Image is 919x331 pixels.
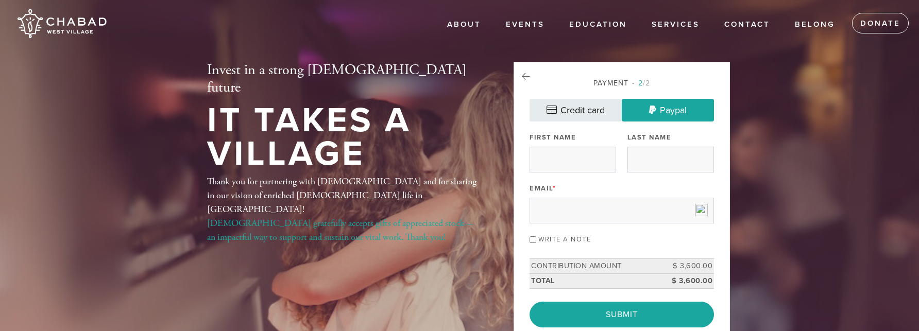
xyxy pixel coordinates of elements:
[530,302,714,327] input: Submit
[530,78,714,89] div: Payment
[530,99,622,121] a: Credit card
[627,133,672,142] label: Last Name
[668,273,714,288] td: $ 3,600.00
[207,175,480,244] div: Thank you for partnering with [DEMOGRAPHIC_DATA] and for sharing in our vision of enriched [DEMOG...
[553,184,556,193] span: This field is required.
[622,99,714,121] a: Paypal
[695,204,708,216] img: npw-badge-icon-locked.svg
[15,5,108,42] img: Chabad%20West%20Village.png
[530,259,668,274] td: Contribution Amount
[852,13,909,33] a: Donate
[439,15,489,34] a: About
[632,79,650,88] span: /2
[530,273,668,288] td: Total
[644,15,707,34] a: Services
[638,79,643,88] span: 2
[530,184,556,193] label: Email
[498,15,552,34] a: Events
[207,217,473,243] a: [DEMOGRAPHIC_DATA] gratefully accepts gifts of appreciated stock—an impactful way to support and ...
[207,104,480,170] h1: It Takes a Village
[538,235,591,243] label: Write a note
[668,259,714,274] td: $ 3,600.00
[561,15,635,34] a: EDUCATION
[207,62,480,96] h2: Invest in a strong [DEMOGRAPHIC_DATA] future
[787,15,843,34] a: Belong
[717,15,778,34] a: Contact
[530,133,576,142] label: First Name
